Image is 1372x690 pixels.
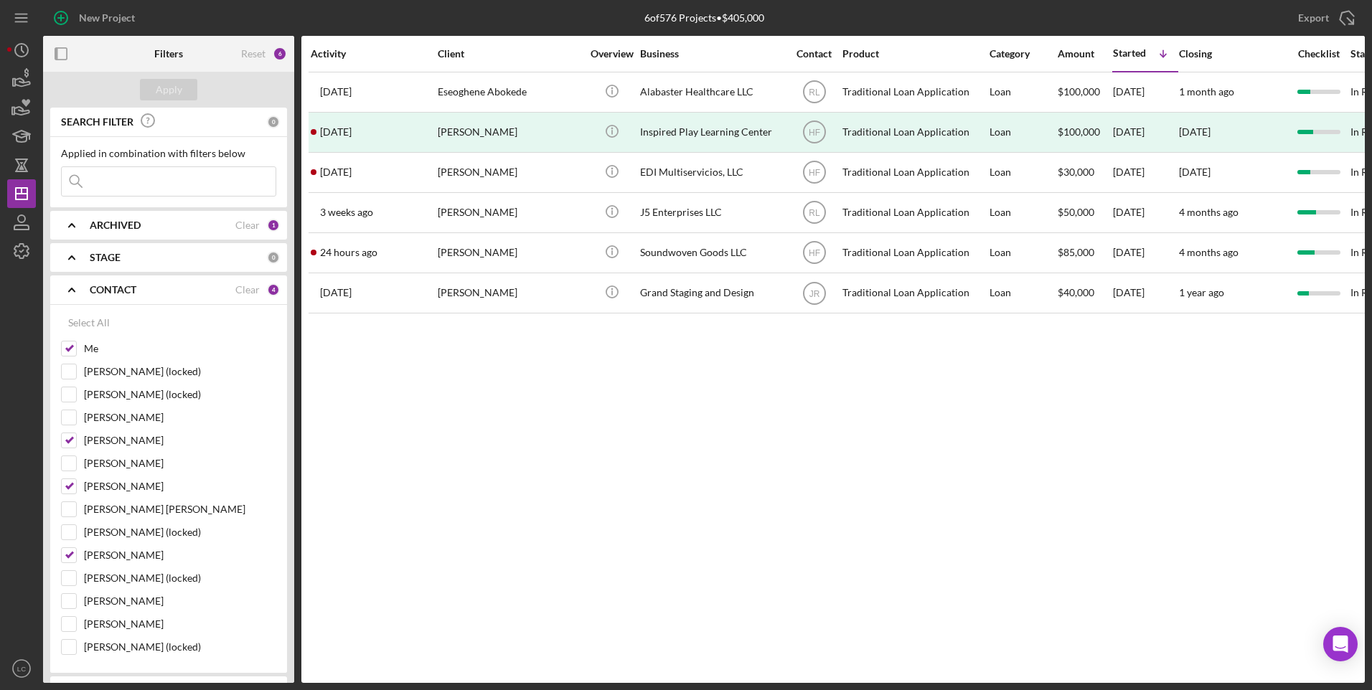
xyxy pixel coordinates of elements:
[320,287,352,298] time: 2025-02-12 19:32
[1058,113,1112,151] div: $100,000
[1113,194,1178,232] div: [DATE]
[84,410,276,425] label: [PERSON_NAME]
[842,274,986,312] div: Traditional Loan Application
[320,166,352,178] time: 2025-08-14 03:17
[90,252,121,263] b: STAGE
[787,48,841,60] div: Contact
[438,113,581,151] div: [PERSON_NAME]
[1179,206,1239,218] time: 4 months ago
[640,234,784,272] div: Soundwoven Goods LLC
[1288,48,1349,60] div: Checklist
[267,115,280,128] div: 0
[1058,153,1112,192] div: $30,000
[84,525,276,539] label: [PERSON_NAME] (locked)
[84,548,276,562] label: [PERSON_NAME]
[644,12,764,24] div: 6 of 576 Projects • $405,000
[990,48,1056,60] div: Category
[43,4,149,32] button: New Project
[1113,153,1178,192] div: [DATE]
[842,234,986,272] div: Traditional Loan Application
[154,48,183,60] b: Filters
[267,251,280,264] div: 0
[1113,234,1178,272] div: [DATE]
[235,284,260,296] div: Clear
[809,128,820,138] text: HF
[1179,166,1211,178] time: [DATE]
[140,79,197,100] button: Apply
[640,48,784,60] div: Business
[1058,73,1112,111] div: $100,000
[267,219,280,232] div: 1
[241,48,266,60] div: Reset
[438,73,581,111] div: Eseoghene Abokede
[1179,85,1234,98] time: 1 month ago
[84,433,276,448] label: [PERSON_NAME]
[79,4,135,32] div: New Project
[842,48,986,60] div: Product
[84,617,276,631] label: [PERSON_NAME]
[1058,194,1112,232] div: $50,000
[7,654,36,683] button: LC
[438,48,581,60] div: Client
[61,308,117,337] button: Select All
[1179,246,1239,258] time: 4 months ago
[990,274,1056,312] div: Loan
[68,308,110,337] div: Select All
[84,640,276,654] label: [PERSON_NAME] (locked)
[156,79,182,100] div: Apply
[842,153,986,192] div: Traditional Loan Application
[267,283,280,296] div: 4
[1179,48,1287,60] div: Closing
[1058,234,1112,272] div: $85,000
[84,341,276,356] label: Me
[640,113,784,151] div: Inspired Play Learning Center
[438,153,581,192] div: [PERSON_NAME]
[84,479,276,493] label: [PERSON_NAME]
[17,665,26,673] text: LC
[61,148,276,159] div: Applied in combination with filters below
[1179,126,1211,138] div: [DATE]
[1298,4,1329,32] div: Export
[84,456,276,471] label: [PERSON_NAME]
[990,153,1056,192] div: Loan
[320,86,352,98] time: 2025-06-26 07:27
[438,274,581,312] div: [PERSON_NAME]
[990,234,1056,272] div: Loan
[90,219,141,231] b: ARCHIVED
[1284,4,1365,32] button: Export
[84,387,276,402] label: [PERSON_NAME] (locked)
[809,168,820,178] text: HF
[1113,113,1178,151] div: [DATE]
[990,194,1056,232] div: Loan
[1113,73,1178,111] div: [DATE]
[809,288,819,298] text: JR
[90,284,136,296] b: CONTACT
[311,48,436,60] div: Activity
[84,364,276,379] label: [PERSON_NAME] (locked)
[990,113,1056,151] div: Loan
[640,194,784,232] div: J5 Enterprises LLC
[438,194,581,232] div: [PERSON_NAME]
[61,116,133,128] b: SEARCH FILTER
[320,247,377,258] time: 2025-08-26 21:42
[990,73,1056,111] div: Loan
[1179,286,1224,298] time: 1 year ago
[640,73,784,111] div: Alabaster Healthcare LLC
[1113,274,1178,312] div: [DATE]
[1058,48,1112,60] div: Amount
[809,88,820,98] text: RL
[84,594,276,608] label: [PERSON_NAME]
[640,274,784,312] div: Grand Staging and Design
[585,48,639,60] div: Overview
[84,502,276,516] label: [PERSON_NAME] [PERSON_NAME]
[1323,627,1358,661] div: Open Intercom Messenger
[438,234,581,272] div: [PERSON_NAME]
[640,153,784,192] div: EDI Multiservicios, LLC
[809,248,820,258] text: HF
[273,47,287,61] div: 6
[1113,47,1146,59] div: Started
[842,194,986,232] div: Traditional Loan Application
[235,219,260,231] div: Clear
[1058,274,1112,312] div: $40,000
[320,207,373,218] time: 2025-08-08 14:33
